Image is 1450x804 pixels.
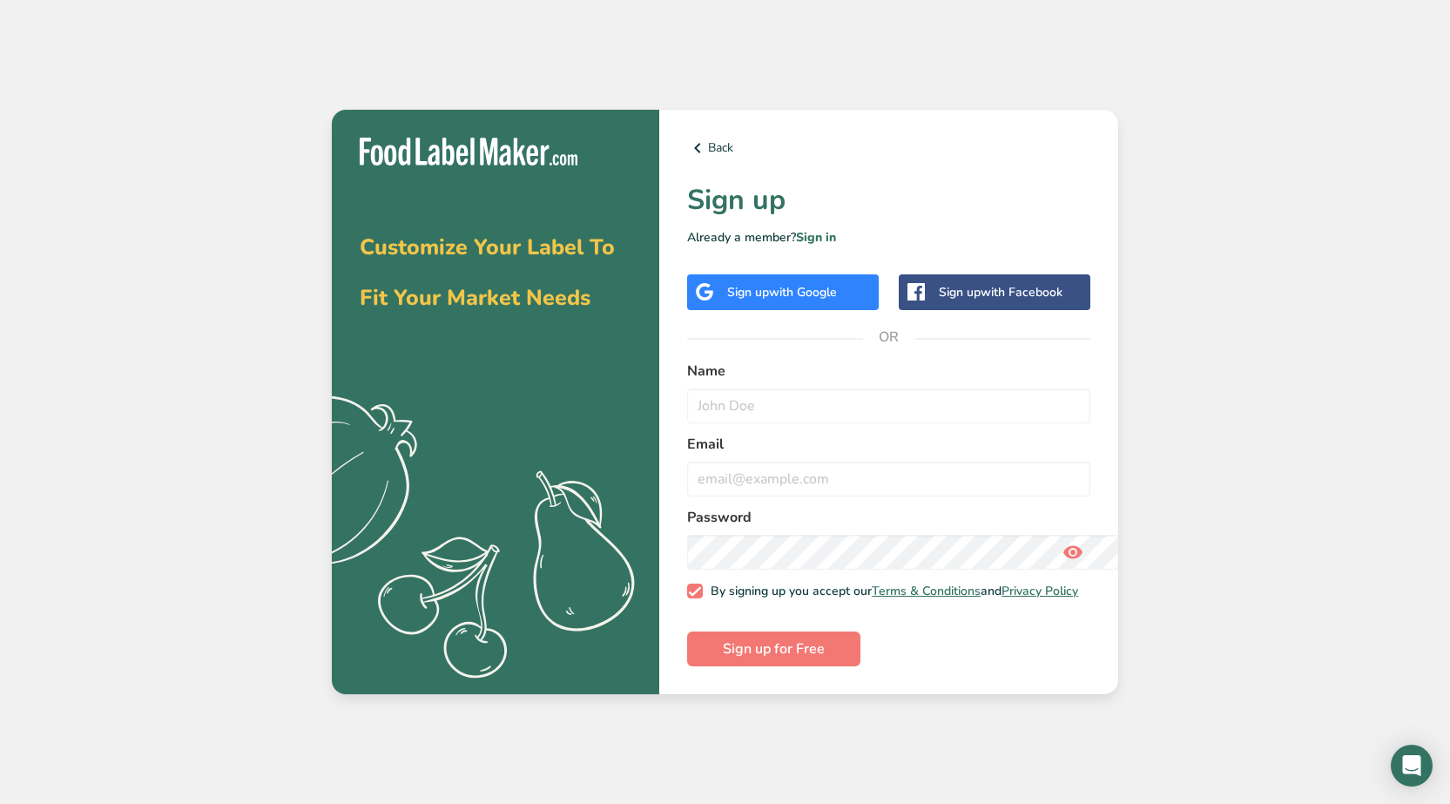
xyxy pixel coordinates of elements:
[687,462,1090,497] input: email@example.com
[727,283,837,301] div: Sign up
[703,584,1079,599] span: By signing up you accept our and
[687,507,1090,528] label: Password
[981,284,1062,301] span: with Facebook
[360,233,615,313] span: Customize Your Label To Fit Your Market Needs
[687,632,860,666] button: Sign up for Free
[1002,583,1078,599] a: Privacy Policy
[939,283,1062,301] div: Sign up
[723,638,825,659] span: Sign up for Free
[687,228,1090,247] p: Already a member?
[796,229,836,246] a: Sign in
[863,311,915,363] span: OR
[872,583,981,599] a: Terms & Conditions
[687,179,1090,221] h1: Sign up
[769,284,837,301] span: with Google
[687,138,1090,159] a: Back
[687,388,1090,423] input: John Doe
[687,361,1090,382] label: Name
[360,138,577,166] img: Food Label Maker
[687,434,1090,455] label: Email
[1391,745,1433,787] div: Open Intercom Messenger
